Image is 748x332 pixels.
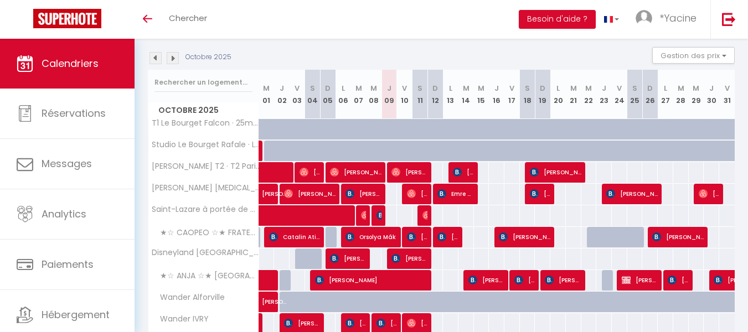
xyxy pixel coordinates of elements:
th: 15 [474,70,489,119]
abbr: L [556,83,560,94]
span: [PERSON_NAME] [530,183,550,204]
abbr: V [725,83,730,94]
span: [PERSON_NAME] [422,205,427,226]
abbr: D [325,83,331,94]
span: Emre Sarıçayır [437,183,473,204]
th: 25 [627,70,643,119]
th: 16 [489,70,504,119]
span: [PERSON_NAME] T2 · T2 Paris - [GEOGRAPHIC_DATA] /Parking Gratuit + RER [150,162,261,170]
th: 08 [367,70,382,119]
span: [PERSON_NAME] [622,269,658,290]
abbr: J [494,83,499,94]
abbr: L [342,83,345,94]
span: Wander Alforville [150,292,228,304]
span: Octobre 2025 [148,102,259,118]
th: 12 [427,70,443,119]
span: [PERSON_NAME] [361,205,366,226]
span: [PERSON_NAME] [699,183,719,204]
abbr: V [295,83,300,94]
span: Saint-Lazare à portée de main [150,205,261,214]
th: 02 [274,70,290,119]
span: Calendriers [42,56,99,70]
th: 27 [658,70,673,119]
th: 17 [504,70,520,119]
th: 14 [458,70,474,119]
span: [PERSON_NAME] [PERSON_NAME] [453,162,473,183]
span: [PERSON_NAME] [284,183,336,204]
abbr: D [647,83,653,94]
th: 10 [397,70,412,119]
span: [PERSON_NAME] [PERSON_NAME] [545,269,581,290]
abbr: M [585,83,592,94]
a: [PERSON_NAME] [259,292,275,313]
th: 28 [673,70,689,119]
abbr: S [525,83,530,94]
th: 19 [535,70,550,119]
abbr: M [570,83,577,94]
th: 01 [259,70,275,119]
span: Disneyland [GEOGRAPHIC_DATA] - Parking Gratuit [150,248,261,257]
th: 07 [351,70,367,119]
abbr: M [263,83,270,94]
span: [PERSON_NAME] [407,226,427,247]
abbr: M [370,83,377,94]
span: Studio Le Bourget Rafale · Le rafale Proche de l’aéroport et [GEOGRAPHIC_DATA] [150,141,261,149]
th: 26 [642,70,658,119]
span: [PERSON_NAME] [PERSON_NAME] [437,226,458,247]
abbr: M [463,83,470,94]
abbr: S [417,83,422,94]
th: 06 [336,70,351,119]
span: [PERSON_NAME] [330,162,381,183]
span: [PERSON_NAME] in t woud [330,248,366,269]
a: [PERSON_NAME] [259,184,275,205]
th: 22 [581,70,597,119]
abbr: M [355,83,362,94]
span: Orsolya Mák [345,226,397,247]
abbr: D [432,83,438,94]
img: Super Booking [33,9,101,28]
span: Réservations [42,106,106,120]
th: 11 [412,70,428,119]
abbr: V [509,83,514,94]
th: 29 [689,70,704,119]
span: [PERSON_NAME] [262,286,287,307]
span: [PERSON_NAME] [652,226,704,247]
span: ★☆ CAOPEO ☆★ FRATELLINI [150,227,261,239]
span: [PERSON_NAME] [315,269,429,290]
th: 04 [305,70,321,119]
span: [PERSON_NAME] [499,226,550,247]
span: [PERSON_NAME] [PERSON_NAME] [514,269,535,290]
span: Catalin Atimite [269,226,321,247]
img: logout [722,12,736,26]
span: Hébergement [42,308,110,321]
span: [PERSON_NAME] Paes [391,248,427,269]
p: Octobre 2025 [185,52,231,63]
span: Paiements [42,257,94,271]
span: [PERSON_NAME] [262,178,287,199]
span: [PERSON_NAME] [468,269,504,290]
th: 13 [443,70,458,119]
span: *Yacine [659,11,697,25]
span: Wander IVRY [150,313,211,325]
th: 31 [719,70,735,119]
span: [PERSON_NAME] [376,205,381,226]
span: [PERSON_NAME] [MEDICAL_DATA] · Confortable - [GEOGRAPHIC_DATA] - [GEOGRAPHIC_DATA] + Parking [150,184,261,192]
span: [PERSON_NAME] [606,183,658,204]
abbr: J [709,83,714,94]
abbr: V [617,83,622,94]
abbr: M [478,83,484,94]
span: ★☆ ANJA ☆★ [GEOGRAPHIC_DATA] [150,270,261,282]
abbr: J [387,83,391,94]
span: T1 Le Bourget Falcon · 25m2 moderne à 5 minutes du [GEOGRAPHIC_DATA] [150,119,261,127]
th: 05 [320,70,336,119]
th: 24 [612,70,627,119]
span: [PERSON_NAME] [668,269,688,290]
abbr: L [449,83,452,94]
button: Besoin d'aide ? [519,10,596,29]
span: Analytics [42,207,86,221]
abbr: D [540,83,545,94]
th: 23 [596,70,612,119]
span: [PERSON_NAME] [530,162,581,183]
th: 03 [290,70,305,119]
span: [PERSON_NAME] [345,183,381,204]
